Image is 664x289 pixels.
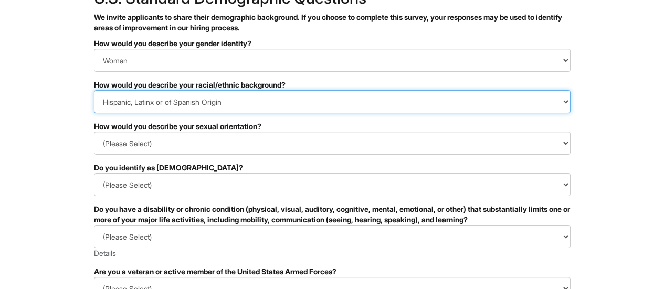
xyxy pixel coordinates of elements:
div: How would you describe your sexual orientation? [94,121,571,132]
select: How would you describe your racial/ethnic background? [94,90,571,113]
div: Do you have a disability or chronic condition (physical, visual, auditory, cognitive, mental, emo... [94,204,571,225]
div: How would you describe your gender identity? [94,38,571,49]
div: Are you a veteran or active member of the United States Armed Forces? [94,266,571,277]
select: Do you identify as transgender? [94,173,571,196]
p: We invite applicants to share their demographic background. If you choose to complete this survey... [94,12,571,33]
div: How would you describe your racial/ethnic background? [94,80,571,90]
select: Do you have a disability or chronic condition (physical, visual, auditory, cognitive, mental, emo... [94,225,571,248]
select: How would you describe your gender identity? [94,49,571,72]
a: Details [94,249,116,258]
select: How would you describe your sexual orientation? [94,132,571,155]
div: Do you identify as [DEMOGRAPHIC_DATA]? [94,163,571,173]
